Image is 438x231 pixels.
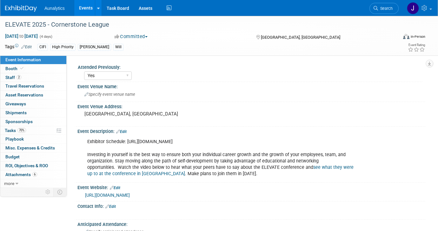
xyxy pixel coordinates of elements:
a: Event Information [0,56,66,64]
pre: [GEOGRAPHIC_DATA], [GEOGRAPHIC_DATA] [84,111,216,117]
span: Misc. Expenses & Credits [5,145,55,150]
div: Event Venue Address: [77,102,425,110]
span: to [18,34,24,39]
span: Specify event venue name [84,92,135,97]
a: Sponsorships [0,117,66,126]
span: Search [378,6,393,11]
td: Tags [5,43,32,51]
span: more [4,181,14,186]
span: Playbook [5,136,24,142]
div: Attended Previously: [78,63,422,70]
span: 6 [32,172,37,177]
div: Contact Info: [77,201,425,210]
img: Julie Grisanti-Cieslak [407,2,419,14]
img: Format-Inperson.png [403,34,409,39]
span: [DATE] [DATE] [5,33,38,39]
span: Booth [5,66,25,71]
a: ROI, Objectives & ROO [0,162,66,170]
div: Anticipated Attendance: [77,220,425,228]
span: Staff [5,75,21,80]
button: Committed [112,33,150,40]
span: Event Information [5,57,41,62]
i: Booth reservation complete [20,67,23,70]
a: Staff2 [0,73,66,82]
div: [PERSON_NAME] [78,44,111,50]
a: more [0,179,66,188]
span: [GEOGRAPHIC_DATA], [GEOGRAPHIC_DATA] [261,35,340,40]
a: see what they were up to at the conference in [GEOGRAPHIC_DATA] [87,165,354,176]
span: Attachments [5,172,37,177]
span: Budget [5,154,20,159]
img: ExhibitDay [5,5,37,12]
span: Sponsorships [5,119,33,124]
span: Travel Reservations [5,83,44,89]
a: Edit [21,45,32,49]
div: Will [113,44,123,50]
a: Attachments6 [0,170,66,179]
a: Edit [105,204,116,209]
span: Tasks [5,128,26,133]
a: Search [369,3,399,14]
a: Edit [116,129,127,134]
div: Event Rating [408,43,425,47]
a: [URL][DOMAIN_NAME] [85,193,130,198]
div: Event Venue Name: [77,82,425,90]
div: Event Format [363,33,425,43]
a: Edit [110,186,120,190]
div: Event Website: [77,183,425,191]
a: Travel Reservations [0,82,66,90]
span: (4 days) [39,35,52,39]
td: Personalize Event Tab Strip [43,188,54,196]
a: Giveaways [0,100,66,108]
td: Toggle Event Tabs [54,188,67,196]
div: High Priority [50,44,76,50]
div: CIFI [37,44,48,50]
a: Playbook [0,135,66,143]
a: Budget [0,153,66,161]
span: 2 [17,75,21,80]
span: ROI, Objectives & ROO [5,163,48,168]
a: Asset Reservations [0,91,66,99]
span: 70% [17,128,26,133]
span: Giveaways [5,101,26,106]
a: Booth [0,64,66,73]
span: Aunalytics [44,6,65,11]
span: Asset Reservations [5,92,43,97]
div: In-Person [410,34,425,39]
a: Shipments [0,109,66,117]
a: Tasks70% [0,126,66,135]
div: Exhibitor Schedule: [URL][DOMAIN_NAME] Investing in yourself is the best way to ensure both your ... [83,135,358,180]
a: Misc. Expenses & Credits [0,144,66,152]
div: Event Description: [77,127,425,135]
span: Shipments [5,110,27,115]
div: ELEVATE 2025 - Cornerstone League [3,19,389,30]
